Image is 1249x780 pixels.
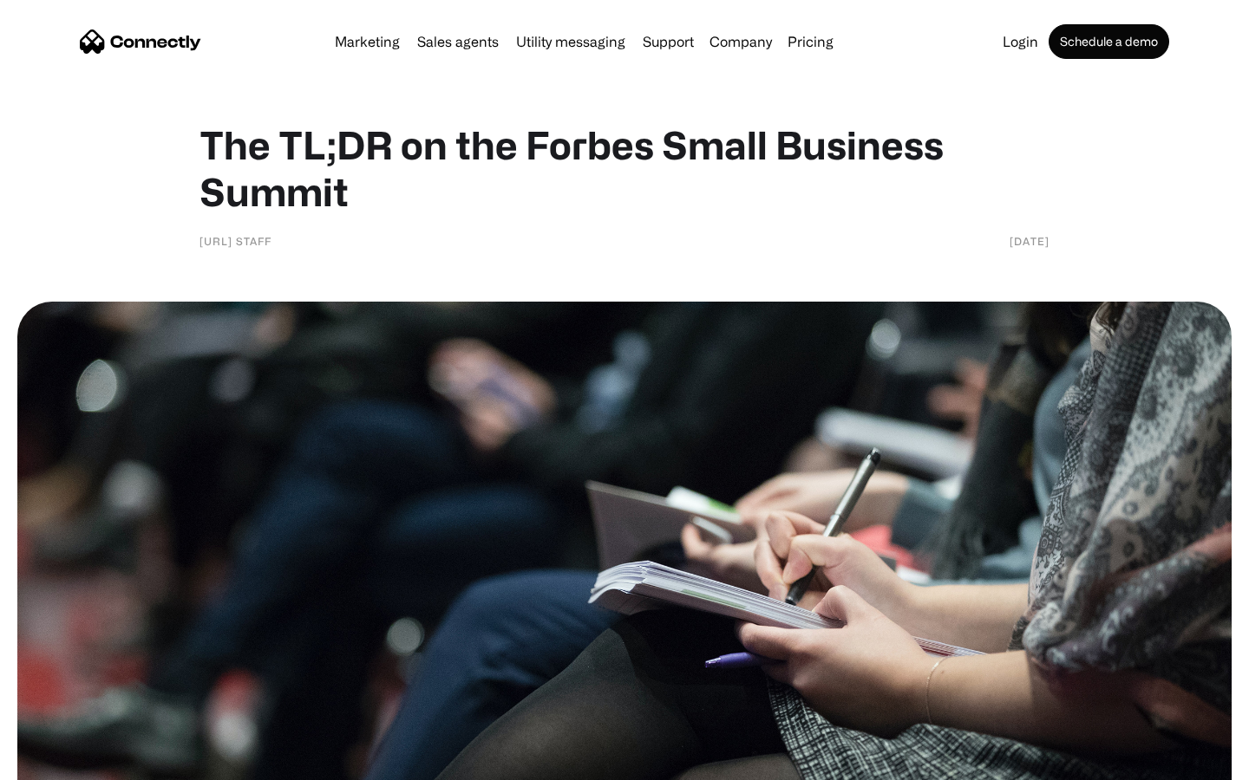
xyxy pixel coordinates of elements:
[199,232,271,250] div: [URL] Staff
[17,750,104,774] aside: Language selected: English
[636,35,701,49] a: Support
[35,750,104,774] ul: Language list
[1010,232,1050,250] div: [DATE]
[781,35,840,49] a: Pricing
[710,29,772,54] div: Company
[328,35,407,49] a: Marketing
[996,35,1045,49] a: Login
[509,35,632,49] a: Utility messaging
[1049,24,1169,59] a: Schedule a demo
[410,35,506,49] a: Sales agents
[199,121,1050,215] h1: The TL;DR on the Forbes Small Business Summit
